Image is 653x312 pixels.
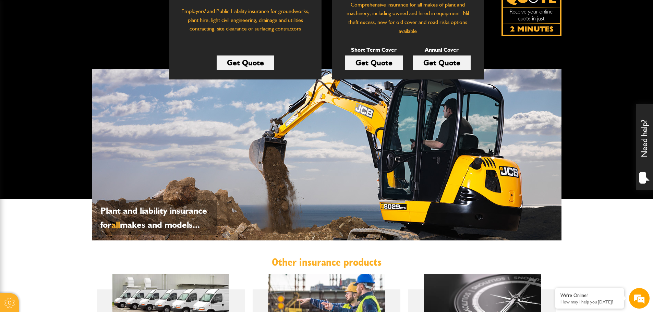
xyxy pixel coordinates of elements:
p: Comprehensive insurance for all makes of plant and machinery, including owned and hired in equipm... [342,0,474,35]
p: Annual Cover [413,46,471,54]
p: How may I help you today? [560,299,619,304]
p: Employers' and Public Liability insurance for groundworks, plant hire, light civil engineering, d... [180,7,311,40]
a: Get Quote [413,55,471,70]
div: We're Online! [560,292,619,298]
a: Get Quote [345,55,403,70]
span: all [111,219,120,230]
p: Short Term Cover [345,46,403,54]
h2: Other insurance products [97,256,556,269]
div: Need help? [636,104,653,190]
p: Plant and liability insurance for makes and models... [100,204,214,232]
a: Get Quote [217,55,274,70]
